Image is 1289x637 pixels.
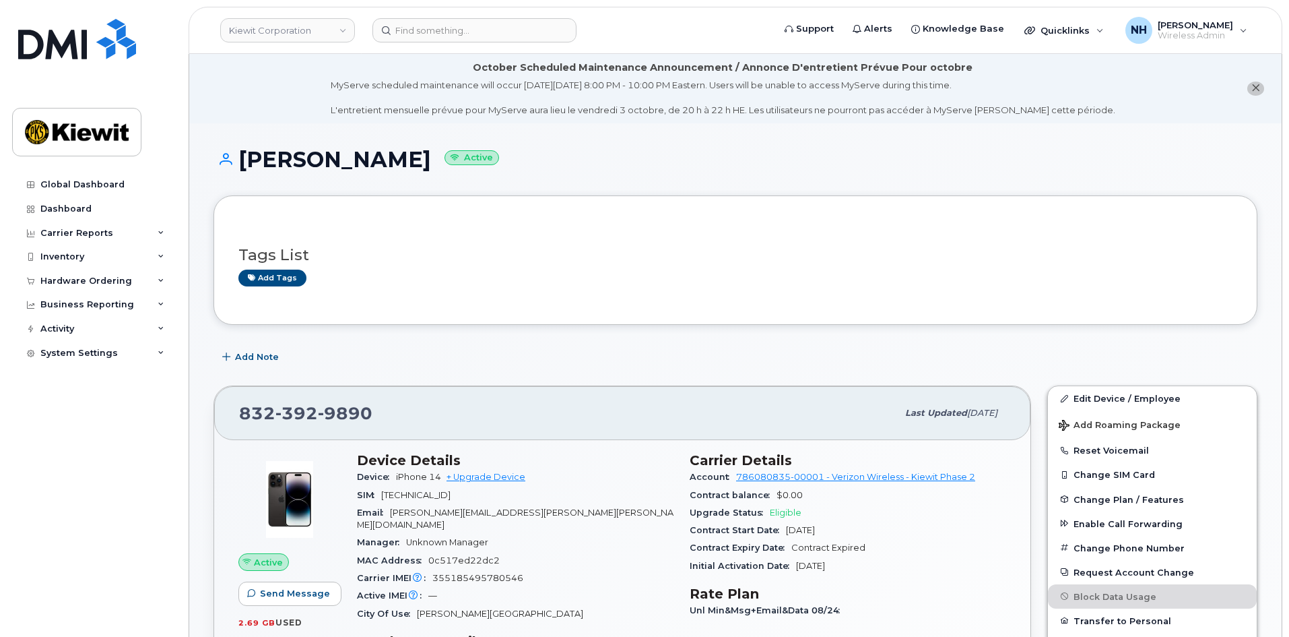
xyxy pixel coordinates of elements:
[1048,536,1257,560] button: Change Phone Number
[770,508,801,518] span: Eligible
[235,351,279,363] span: Add Note
[357,609,417,619] span: City Of Use
[690,472,736,482] span: Account
[1073,494,1184,504] span: Change Plan / Features
[796,561,825,571] span: [DATE]
[776,490,803,500] span: $0.00
[736,472,975,482] a: 786080835-00001 - Verizon Wireless - Kiewit Phase 2
[690,490,776,500] span: Contract balance
[473,61,972,75] div: October Scheduled Maintenance Announcement / Annonce D'entretient Prévue Pour octobre
[1073,518,1183,528] span: Enable Call Forwarding
[357,490,381,500] span: SIM
[318,403,372,423] span: 9890
[238,582,341,606] button: Send Message
[1048,487,1257,512] button: Change Plan / Features
[357,452,673,468] h3: Device Details
[1247,82,1264,96] button: close notification
[275,617,302,628] span: used
[238,270,306,286] a: Add tags
[1048,411,1257,438] button: Add Roaming Package
[238,247,1232,264] h3: Tags List
[381,490,451,500] span: [TECHNICAL_ID]
[1048,560,1257,584] button: Request Account Change
[1059,420,1181,433] span: Add Roaming Package
[396,472,441,482] span: iPhone 14
[967,408,997,418] span: [DATE]
[786,525,815,535] span: [DATE]
[444,150,499,166] small: Active
[357,508,673,530] span: [PERSON_NAME][EMAIL_ADDRESS][PERSON_NAME][PERSON_NAME][DOMAIN_NAME]
[432,573,523,583] span: 355185495780546
[1048,386,1257,411] a: Edit Device / Employee
[1230,578,1279,627] iframe: Messenger Launcher
[406,537,488,547] span: Unknown Manager
[447,472,525,482] a: + Upgrade Device
[690,525,786,535] span: Contract Start Date
[357,555,428,566] span: MAC Address
[357,537,406,547] span: Manager
[1048,512,1257,536] button: Enable Call Forwarding
[254,556,283,569] span: Active
[238,618,275,628] span: 2.69 GB
[428,555,500,566] span: 0c517ed22dc2
[1048,584,1257,609] button: Block Data Usage
[357,472,396,482] span: Device
[1048,462,1257,487] button: Change SIM Card
[357,590,428,601] span: Active IMEI
[213,345,290,369] button: Add Note
[690,452,1006,468] h3: Carrier Details
[249,459,330,540] img: image20231002-3703462-njx0qo.jpeg
[690,561,796,571] span: Initial Activation Date
[1048,609,1257,633] button: Transfer to Personal
[690,605,847,615] span: Unl Min&Msg+Email&Data 08/24
[690,543,791,553] span: Contract Expiry Date
[905,408,967,418] span: Last updated
[417,609,583,619] span: [PERSON_NAME][GEOGRAPHIC_DATA]
[357,573,432,583] span: Carrier IMEI
[260,587,330,600] span: Send Message
[690,586,1006,602] h3: Rate Plan
[791,543,865,553] span: Contract Expired
[239,403,372,423] span: 832
[275,403,318,423] span: 392
[331,79,1115,117] div: MyServe scheduled maintenance will occur [DATE][DATE] 8:00 PM - 10:00 PM Eastern. Users will be u...
[357,508,390,518] span: Email
[213,148,1257,171] h1: [PERSON_NAME]
[1048,438,1257,462] button: Reset Voicemail
[690,508,770,518] span: Upgrade Status
[428,590,437,601] span: —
